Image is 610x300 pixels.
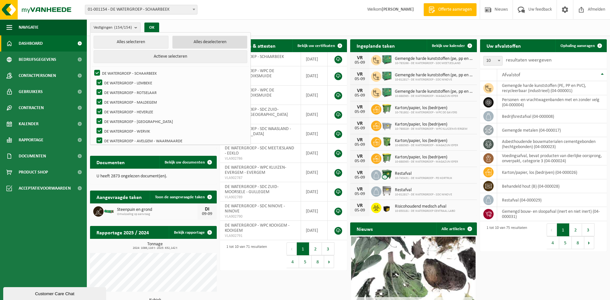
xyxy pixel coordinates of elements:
img: WB-2500-GAL-GY-01 [381,120,392,131]
button: 8 [312,255,324,268]
div: 05-09 [353,159,366,164]
button: 1 [557,223,569,236]
td: [DATE] [301,124,328,144]
iframe: chat widget [3,286,107,300]
label: DE WATERGROEP - ROTSELAAR [95,88,247,97]
img: LP-SB-00030-HPE-51 [381,202,392,213]
button: OK [144,23,159,33]
label: DE WATERGROEP - SCHAARBEEK [93,68,247,78]
img: PB-HB-1400-HPE-GN-01 [381,87,392,98]
span: Rapportage [19,132,43,148]
h2: Rapportage 2025 / 2024 [90,226,155,239]
span: Ophaling aanvragen [560,44,595,48]
span: 10-888365 - DE WATERGROEP - MAGAZIJN IEPER [395,160,458,164]
button: 2 [309,242,322,255]
h2: Certificaten & attesten [220,39,282,52]
div: VR [353,187,366,192]
img: WB-0770-HPE-GN-51 [381,153,392,164]
div: VR [353,88,366,93]
h2: Ingeplande taken [350,39,401,52]
span: 10-745431 - DE WATERGROEP - PD KORTRIJK [395,176,452,180]
td: [DATE] [301,202,328,221]
img: HK-XC-10-GN-00 [104,208,114,214]
td: karton/papier, los (bedrijven) (04-000026) [497,165,607,179]
span: VLA900683 [225,98,296,103]
span: 10-888365 - DE WATERGROEP - MAGAZIJN IEPER [395,144,458,147]
a: Alle artikelen [436,222,476,235]
span: VLA902784 [225,117,296,123]
button: 3 [582,223,595,236]
span: 10 [484,56,502,65]
span: 01-001154 - DE WATERGROEP - SCHAARBEEK [85,5,197,14]
div: 05-09 [353,93,366,98]
img: PB-HB-1400-HPE-GN-01 [381,70,392,81]
span: DE WATERGROEP - SDC WAASLAND - [GEOGRAPHIC_DATA] [225,127,291,136]
div: 05-09 [353,192,366,196]
div: 1 tot 10 van 75 resultaten [483,223,527,250]
a: Bekijk uw documenten [159,156,216,169]
button: Next [324,255,334,268]
div: VR [353,121,366,126]
div: VR [353,170,366,175]
label: DE WATERGROEP - LEMBEKE [95,78,247,88]
span: Toon de aangevraagde taken [155,195,205,199]
span: Offerte aanvragen [437,6,473,13]
span: 10-781802 - DE WATERGROEP - WPC DE GAVERS [395,111,457,115]
div: 05-09 [353,208,366,213]
button: 5 [559,236,572,249]
div: 1 tot 10 van 71 resultaten [223,242,267,269]
img: WB-1100-CU [381,169,392,180]
span: 10-850181 - DE WATERGROEP CENTRAAL LABO [395,209,455,213]
span: Karton/papier, los (bedrijven) [395,138,458,144]
div: VR [353,55,366,61]
button: 1 [297,242,309,255]
span: Karton/papier, los (bedrijven) [395,106,457,111]
span: Bekijk uw certificaten [297,44,335,48]
span: VLA902789 [225,195,296,200]
td: [DATE] [301,221,328,240]
span: Steenpuin en grond [117,207,197,212]
td: [DATE] [301,66,328,86]
span: DE WATERGROEP - SDC ZUID-MOORSELE - GULLEGEM [225,184,278,194]
button: 4 [547,236,559,249]
button: 2 [569,223,582,236]
button: 3 [322,242,334,255]
span: Product Shop [19,164,48,180]
td: [DATE] [301,105,328,124]
div: VR [353,203,366,208]
span: 10-780029 - DE WATERGROEP - WPC KLUIZEN-EVERGEM [395,127,468,131]
a: Bekijk uw kalender [427,39,476,52]
label: DE WATERGROEP - HEVERLEE [95,107,247,117]
span: Karton/papier, los (bedrijven) [395,155,458,160]
td: behandeld hout (B) (04-000028) [497,179,607,193]
span: Gemengde harde kunststoffen (pe, pp en pvc), recycleerbaar (industrieel) [395,73,474,78]
img: WB-0370-HPE-GN-50 [381,136,392,147]
span: Navigatie [19,19,39,35]
span: 10-812817 - DE WATERGROEP - SDC NINOVE [395,78,474,82]
div: VR [353,154,366,159]
td: asbesthoudende bouwmaterialen cementgebonden (hechtgebonden) (04-000023) [497,137,607,151]
a: Offerte aanvragen [423,3,477,16]
div: VR [353,72,366,77]
span: Kalender [19,116,39,132]
span: Gemengde harde kunststoffen (pe, pp en pvc), recycleerbaar (industrieel) [395,56,474,61]
span: Dashboard [19,35,43,52]
div: 09-09 [201,212,214,216]
button: Previous [287,242,297,255]
span: VLA902790 [225,214,296,219]
td: [DATE] [301,52,328,66]
span: VLA902787 [225,175,296,181]
button: Alles selecteren [94,36,168,49]
span: Bekijk uw kalender [432,44,465,48]
div: 05-09 [353,175,366,180]
h2: Uw afvalstoffen [480,39,527,52]
a: Bekijk uw certificaten [292,39,346,52]
button: Next [584,236,594,249]
span: 10-812817 - DE WATERGROEP - SDC NINOVE [395,193,452,197]
span: VLA900684 [225,79,296,84]
span: 10-888365 - DE WATERGROEP - MAGAZIJN IEPER [395,94,474,98]
button: 8 [572,236,584,249]
span: Afvalstof [502,72,520,78]
td: bedrijfsrestafval (04-000008) [497,109,607,123]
